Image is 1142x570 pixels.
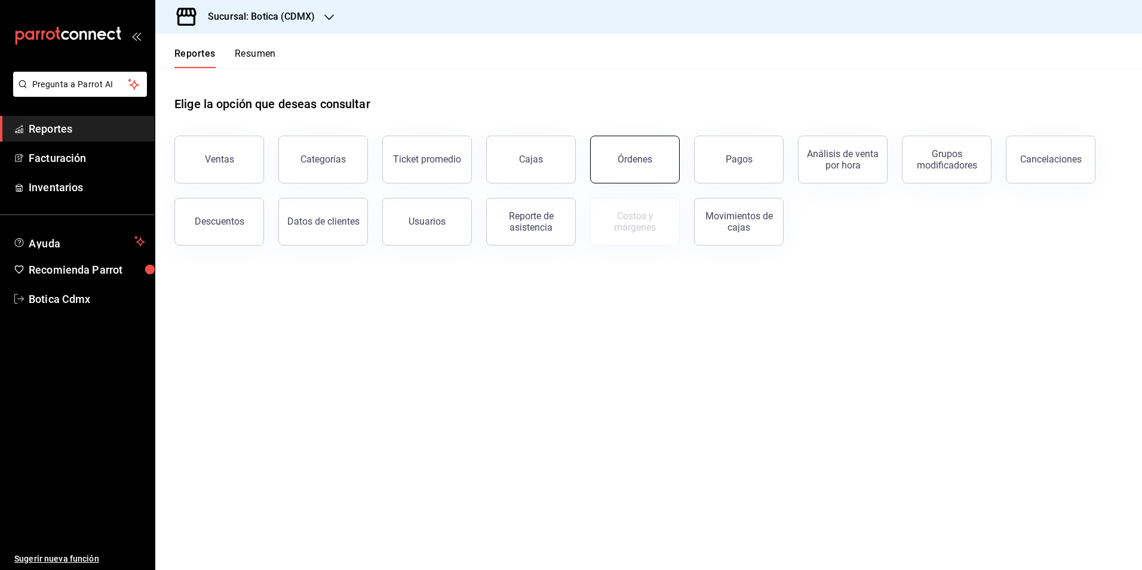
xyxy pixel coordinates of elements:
[726,154,753,165] div: Pagos
[29,121,145,137] span: Reportes
[519,152,544,167] div: Cajas
[598,210,672,233] div: Costos y márgenes
[29,291,145,307] span: Botica Cdmx
[702,210,776,233] div: Movimientos de cajas
[278,198,368,246] button: Datos de clientes
[1020,154,1082,165] div: Cancelaciones
[174,48,276,68] div: navigation tabs
[205,154,234,165] div: Ventas
[198,10,315,24] h3: Sucursal: Botica (CDMX)
[32,78,128,91] span: Pregunta a Parrot AI
[174,198,264,246] button: Descuentos
[694,198,784,246] button: Movimientos de cajas
[494,210,568,233] div: Reporte de asistencia
[382,136,472,183] button: Ticket promedio
[235,48,276,68] button: Resumen
[486,136,576,183] a: Cajas
[278,136,368,183] button: Categorías
[195,216,244,227] div: Descuentos
[29,262,145,278] span: Recomienda Parrot
[1006,136,1095,183] button: Cancelaciones
[300,154,346,165] div: Categorías
[382,198,472,246] button: Usuarios
[287,216,360,227] div: Datos de clientes
[806,148,880,171] div: Análisis de venta por hora
[618,154,652,165] div: Órdenes
[174,48,216,68] button: Reportes
[590,198,680,246] button: Contrata inventarios para ver este reporte
[174,136,264,183] button: Ventas
[131,31,141,41] button: open_drawer_menu
[486,198,576,246] button: Reporte de asistencia
[29,150,145,166] span: Facturación
[14,553,145,565] span: Sugerir nueva función
[409,216,446,227] div: Usuarios
[910,148,984,171] div: Grupos modificadores
[694,136,784,183] button: Pagos
[13,72,147,97] button: Pregunta a Parrot AI
[29,234,130,249] span: Ayuda
[590,136,680,183] button: Órdenes
[29,179,145,195] span: Inventarios
[174,95,370,113] h1: Elige la opción que deseas consultar
[393,154,461,165] div: Ticket promedio
[902,136,991,183] button: Grupos modificadores
[798,136,888,183] button: Análisis de venta por hora
[8,87,147,99] a: Pregunta a Parrot AI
